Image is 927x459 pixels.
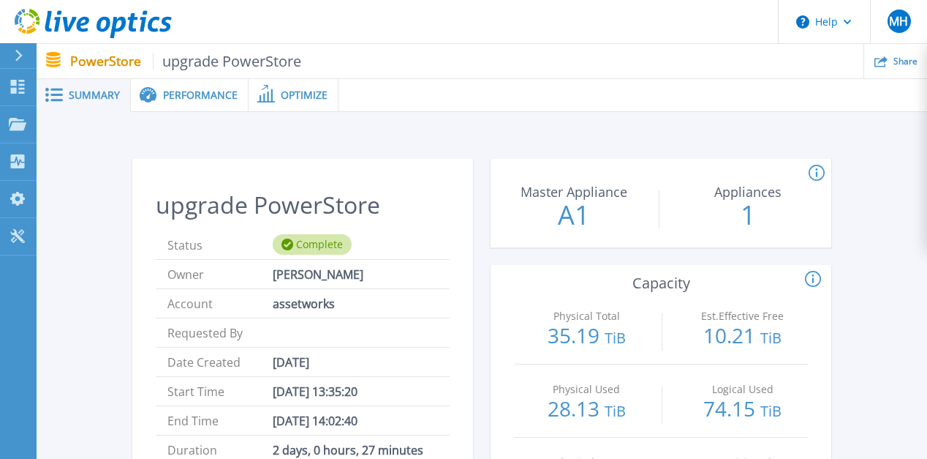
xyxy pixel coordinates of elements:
[167,348,273,376] span: Date Created
[273,234,352,255] div: Complete
[521,398,652,422] p: 28.13
[492,202,656,228] p: A1
[273,348,309,376] span: [DATE]
[677,325,808,348] p: 10.21
[760,328,782,348] span: TiB
[681,311,804,321] p: Est.Effective Free
[167,406,273,435] span: End Time
[167,289,273,318] span: Account
[667,202,830,228] p: 1
[167,260,273,288] span: Owner
[273,377,357,406] span: [DATE] 13:35:20
[156,192,450,219] h2: upgrade PowerStore
[670,185,826,198] p: Appliances
[281,90,328,100] span: Optimize
[760,401,782,421] span: TiB
[605,401,626,421] span: TiB
[153,53,302,70] span: upgrade PowerStore
[167,377,273,406] span: Start Time
[893,57,917,66] span: Share
[889,15,908,27] span: MH
[677,398,808,422] p: 74.15
[525,384,648,395] p: Physical Used
[273,289,335,318] span: assetworks
[163,90,238,100] span: Performance
[605,328,626,348] span: TiB
[167,318,273,347] span: Requested By
[273,260,363,288] span: [PERSON_NAME]
[69,90,120,100] span: Summary
[496,185,652,198] p: Master Appliance
[521,325,652,348] p: 35.19
[681,384,804,395] p: Logical Used
[167,231,273,259] span: Status
[273,406,357,435] span: [DATE] 14:02:40
[70,53,302,70] p: PowerStore
[525,311,648,321] p: Physical Total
